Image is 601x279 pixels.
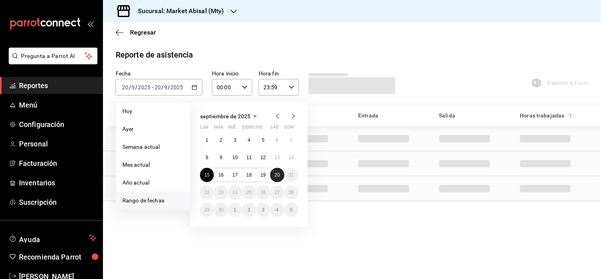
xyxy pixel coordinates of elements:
[256,203,270,217] button: 3 de octubre de 2025
[87,21,93,27] button: open_drawer_menu
[200,150,214,165] button: 8 de septiembre de 2025
[122,125,184,133] span: Ayer
[261,155,266,160] abbr: 12 de septiembre de 2025
[246,190,252,195] abbr: 25 de septiembre de 2025
[21,52,85,60] span: Pregunta a Parrot AI
[352,179,416,198] div: Cell
[218,190,223,195] abbr: 23 de septiembre de 2025
[248,207,251,213] abbr: 2 de octubre de 2025
[261,190,266,195] abbr: 26 de septiembre de 2025
[116,49,193,61] div: Reporte de asistencia
[228,125,236,133] abbr: miércoles
[214,125,223,133] abbr: martes
[290,137,293,143] abbr: 7 de septiembre de 2025
[19,139,96,149] span: Personal
[256,150,270,165] button: 12 de septiembre de 2025
[568,113,574,119] svg: El total de horas trabajadas por usuario es el resultado de la suma redondeada del registro de ho...
[122,143,184,151] span: Semana actual
[135,84,137,90] span: /
[284,203,298,217] button: 5 de octubre de 2025
[284,133,298,147] button: 7 de septiembre de 2025
[276,137,279,143] abbr: 6 de septiembre de 2025
[248,137,251,143] abbr: 4 de septiembre de 2025
[228,133,242,147] button: 3 de septiembre de 2025
[228,203,242,217] button: 1 de octubre de 2025
[270,185,284,200] button: 27 de septiembre de 2025
[234,137,237,143] abbr: 3 de septiembre de 2025
[103,105,601,126] div: Head
[284,185,298,200] button: 28 de septiembre de 2025
[242,133,256,147] button: 4 de septiembre de 2025
[214,150,228,165] button: 9 de septiembre de 2025
[233,172,238,178] abbr: 17 de septiembre de 2025
[6,58,97,66] a: Pregunta a Parrot AI
[233,190,238,195] abbr: 24 de septiembre de 2025
[352,108,433,123] div: HeadCell
[109,154,173,173] div: Cell
[514,154,577,173] div: Cell
[200,133,214,147] button: 1 de septiembre de 2025
[246,172,252,178] abbr: 18 de septiembre de 2025
[246,155,252,160] abbr: 11 de septiembre de 2025
[270,125,279,133] abbr: sábado
[170,84,184,90] input: ----
[289,190,294,195] abbr: 28 de septiembre de 2025
[214,133,228,147] button: 2 de septiembre de 2025
[103,176,601,201] div: Row
[242,150,256,165] button: 11 de septiembre de 2025
[256,125,263,133] abbr: viernes
[514,108,595,123] div: HeadCell
[200,185,214,200] button: 22 de septiembre de 2025
[256,168,270,182] button: 19 de septiembre de 2025
[289,172,294,178] abbr: 21 de septiembre de 2025
[214,168,228,182] button: 16 de septiembre de 2025
[242,168,256,182] button: 18 de septiembre de 2025
[137,84,151,90] input: ----
[19,233,86,243] span: Ayuda
[228,185,242,200] button: 24 de septiembre de 2025
[284,125,294,133] abbr: domingo
[242,185,256,200] button: 25 de septiembre de 2025
[19,119,96,130] span: Configuración
[122,84,129,90] input: --
[220,155,223,160] abbr: 9 de septiembre de 2025
[212,71,252,77] label: Hora inicio
[242,125,289,133] abbr: jueves
[200,112,260,121] button: septiembre de 2025
[242,203,256,217] button: 2 de octubre de 2025
[433,108,514,123] div: HeadCell
[103,105,601,201] div: Container
[109,179,173,198] div: Cell
[284,150,298,165] button: 14 de septiembre de 2025
[204,172,210,178] abbr: 15 de septiembre de 2025
[161,84,164,90] span: /
[122,107,184,115] span: Hoy
[284,168,298,182] button: 21 de septiembre de 2025
[214,185,228,200] button: 23 de septiembre de 2025
[103,151,601,176] div: Row
[116,71,202,77] label: Fecha
[109,108,271,123] div: HeadCell
[228,150,242,165] button: 10 de septiembre de 2025
[234,207,237,213] abbr: 1 de octubre de 2025
[259,71,299,77] label: Hora fin
[228,168,242,182] button: 17 de septiembre de 2025
[214,203,228,217] button: 30 de septiembre de 2025
[514,179,577,198] div: Cell
[233,155,238,160] abbr: 10 de septiembre de 2025
[152,84,153,90] span: -
[270,133,284,147] button: 6 de septiembre de 2025
[168,84,170,90] span: /
[130,29,156,36] span: Regresar
[204,207,210,213] abbr: 29 de septiembre de 2025
[206,137,208,143] abbr: 1 de septiembre de 2025
[200,203,214,217] button: 29 de septiembre de 2025
[290,207,293,213] abbr: 5 de octubre de 2025
[352,129,416,148] div: Cell
[19,177,96,188] span: Inventarios
[200,168,214,182] button: 15 de septiembre de 2025
[200,113,250,119] span: septiembre de 2025
[275,172,280,178] abbr: 20 de septiembre de 2025
[220,137,223,143] abbr: 2 de septiembre de 2025
[206,155,208,160] abbr: 8 de septiembre de 2025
